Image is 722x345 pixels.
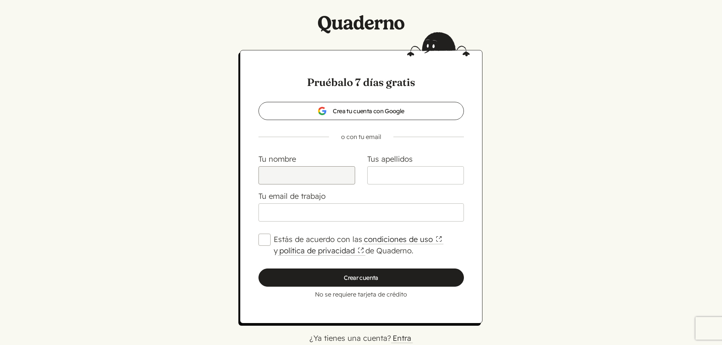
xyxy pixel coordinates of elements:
h1: Pruébalo 7 días gratis [258,75,464,90]
p: ¿Ya tienes una cuenta? [103,333,619,344]
label: Tu email de trabajo [258,191,326,201]
a: política de privacidad [278,246,365,256]
a: Entra [391,333,413,343]
label: Estás de acuerdo con las y de Quaderno. [274,234,464,256]
label: Tus apellidos [367,154,413,164]
label: Tu nombre [258,154,296,164]
p: No se requiere tarjeta de crédito [258,290,464,299]
input: Crear cuenta [258,269,464,287]
a: Crea tu cuenta con Google [258,102,464,120]
p: o con tu email [246,132,476,141]
span: Crea tu cuenta con Google [318,106,404,116]
a: condiciones de uso [362,234,443,244]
